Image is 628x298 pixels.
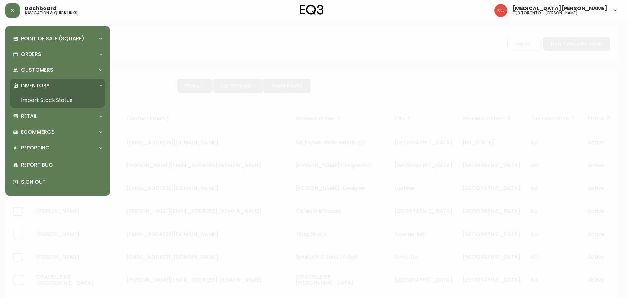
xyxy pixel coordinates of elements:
h5: eq3 toronto - [PERSON_NAME] [513,11,578,15]
div: Retail [10,109,105,124]
p: Point of Sale (Square) [21,35,84,42]
p: Retail [21,113,37,120]
p: Ecommerce [21,129,54,136]
div: Reporting [10,141,105,155]
img: 6487344ffbf0e7f3b216948508909409 [494,4,507,17]
p: Sign Out [21,178,102,185]
div: Sign Out [10,173,105,190]
p: Reporting [21,144,50,151]
div: Ecommerce [10,125,105,139]
a: Import Stock Status [10,93,105,108]
img: logo [300,5,324,15]
p: Inventory [21,82,50,89]
div: Report Bug [10,156,105,173]
p: Report Bug [21,161,102,168]
h5: navigation & quick links [25,11,77,15]
div: Orders [10,47,105,61]
p: Customers [21,66,53,74]
span: Dashboard [25,6,57,11]
span: [MEDICAL_DATA][PERSON_NAME] [513,6,607,11]
div: Inventory [10,79,105,93]
div: Point of Sale (Square) [10,31,105,46]
div: Customers [10,63,105,77]
p: Orders [21,51,41,58]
